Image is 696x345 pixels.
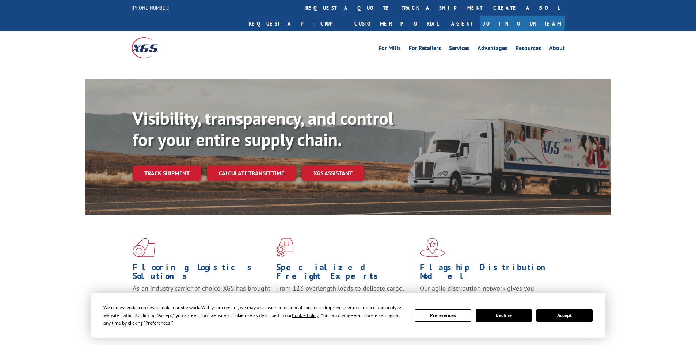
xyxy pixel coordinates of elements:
p: From 123 overlength loads to delicate cargo, our experienced staff knows the best way to move you... [276,284,414,317]
img: xgs-icon-focused-on-flooring-red [276,238,293,257]
a: About [549,45,565,53]
img: xgs-icon-total-supply-chain-intelligence-red [133,238,155,257]
a: Resources [516,45,541,53]
b: Visibility, transparency, and control for your entire supply chain. [133,107,393,151]
button: Accept [536,309,593,322]
a: For Mills [379,45,401,53]
h1: Flagship Distribution Model [420,263,558,284]
button: Preferences [415,309,471,322]
span: Cookie Policy [292,312,319,318]
a: Customer Portal [349,16,444,31]
img: xgs-icon-flagship-distribution-model-red [420,238,445,257]
span: Preferences [145,320,170,326]
div: Cookie Consent Prompt [91,293,605,338]
a: For Retailers [409,45,441,53]
a: Advantages [478,45,507,53]
span: As an industry carrier of choice, XGS has brought innovation and dedication to flooring logistics... [133,284,270,310]
a: Services [449,45,469,53]
a: XGS ASSISTANT [302,165,364,181]
h1: Flooring Logistics Solutions [133,263,271,284]
h1: Specialized Freight Experts [276,263,414,284]
a: Calculate transit time [207,165,296,181]
a: Track shipment [133,165,201,181]
a: Request a pickup [243,16,349,31]
a: Agent [444,16,480,31]
a: [PHONE_NUMBER] [132,4,170,11]
button: Decline [476,309,532,322]
a: Join Our Team [480,16,565,31]
div: We use essential cookies to make our site work. With your consent, we may also use non-essential ... [103,304,406,327]
span: Our agile distribution network gives you nationwide inventory management on demand. [420,284,554,301]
